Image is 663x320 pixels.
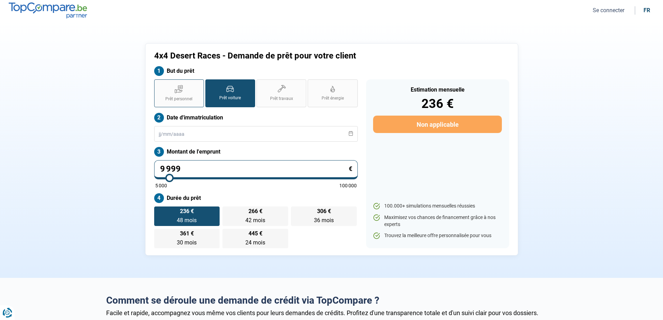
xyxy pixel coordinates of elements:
[317,209,331,214] span: 306 €
[180,209,194,214] span: 236 €
[373,232,502,239] li: Trouvez la meilleure offre personnalisée pour vous
[373,97,502,110] div: 236 €
[155,183,167,188] span: 5 000
[154,126,358,142] input: jj/mm/aaaa
[373,116,502,133] button: Non applicable
[165,96,192,102] span: Prêt personnel
[644,7,650,14] div: fr
[245,217,265,224] span: 42 mois
[591,7,626,14] button: Se connecter
[180,231,194,236] span: 361 €
[322,95,344,101] span: Prêt énergie
[106,309,557,317] div: Facile et rapide, accompagnez vous même vos clients pour leurs demandes de crédits. Profitez d'un...
[373,87,502,93] div: Estimation mensuelle
[314,217,334,224] span: 36 mois
[219,95,241,101] span: Prêt voiture
[373,203,502,210] li: 100.000+ simulations mensuelles réussies
[349,166,352,172] span: €
[245,239,265,246] span: 24 mois
[9,2,87,18] img: TopCompare.be
[154,113,358,123] label: Date d'immatriculation
[177,217,197,224] span: 48 mois
[154,193,358,203] label: Durée du prêt
[154,51,418,61] h1: 4x4 Desert Races - Demande de prêt pour votre client
[154,66,358,76] label: But du prêt
[270,96,293,102] span: Prêt travaux
[373,214,502,228] li: Maximisez vos chances de financement grâce à nos experts
[177,239,197,246] span: 30 mois
[248,231,262,236] span: 445 €
[154,147,358,157] label: Montant de l'emprunt
[248,209,262,214] span: 266 €
[106,295,557,306] h2: Comment se déroule une demande de crédit via TopCompare ?
[339,183,357,188] span: 100 000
